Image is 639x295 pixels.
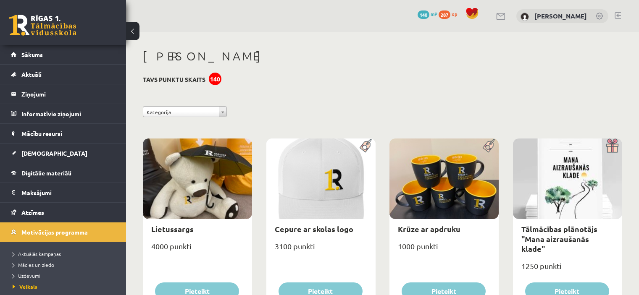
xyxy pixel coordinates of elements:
[11,144,116,163] a: [DEMOGRAPHIC_DATA]
[398,224,460,234] a: Krūze ar apdruku
[13,250,118,258] a: Aktuālās kampaņas
[439,10,450,19] span: 287
[521,224,597,253] a: Tālmācības plānotājs "Mana aizraušanās klade"
[11,124,116,143] a: Mācību resursi
[418,10,429,19] span: 140
[11,84,116,104] a: Ziņojumi
[21,169,71,177] span: Digitālie materiāli
[534,12,587,20] a: [PERSON_NAME]
[389,239,499,260] div: 1000 punkti
[21,130,62,137] span: Mācību resursi
[11,45,116,64] a: Sākums
[266,239,376,260] div: 3100 punkti
[275,224,353,234] a: Cepure ar skolas logo
[21,149,87,157] span: [DEMOGRAPHIC_DATA]
[418,10,437,17] a: 140 mP
[21,228,88,236] span: Motivācijas programma
[13,261,118,269] a: Mācies un ziedo
[603,138,622,153] img: Dāvana ar pārsteigumu
[209,73,221,85] div: 140
[13,261,54,268] span: Mācies un ziedo
[21,209,44,216] span: Atzīmes
[11,163,116,183] a: Digitālie materiāli
[513,259,622,280] div: 1250 punkti
[21,183,116,202] legend: Maksājumi
[13,283,37,290] span: Veikals
[13,272,40,279] span: Uzdevumi
[21,84,116,104] legend: Ziņojumi
[11,183,116,202] a: Maksājumi
[143,76,205,83] h3: Tavs punktu skaits
[13,251,61,257] span: Aktuālās kampaņas
[21,70,42,78] span: Aktuāli
[480,138,499,153] img: Populāra prece
[13,283,118,290] a: Veikals
[431,10,437,17] span: mP
[21,104,116,123] legend: Informatīvie ziņojumi
[143,106,227,117] a: Kategorija
[11,203,116,222] a: Atzīmes
[9,15,76,36] a: Rīgas 1. Tālmācības vidusskola
[11,222,116,242] a: Motivācijas programma
[143,49,622,63] h1: [PERSON_NAME]
[13,272,118,279] a: Uzdevumi
[151,224,194,234] a: Lietussargs
[11,65,116,84] a: Aktuāli
[147,107,216,117] span: Kategorija
[143,239,252,260] div: 4000 punkti
[452,10,457,17] span: xp
[521,13,529,21] img: Laura Štrāla
[439,10,461,17] a: 287 xp
[357,138,376,153] img: Populāra prece
[11,104,116,123] a: Informatīvie ziņojumi
[21,51,43,58] span: Sākums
